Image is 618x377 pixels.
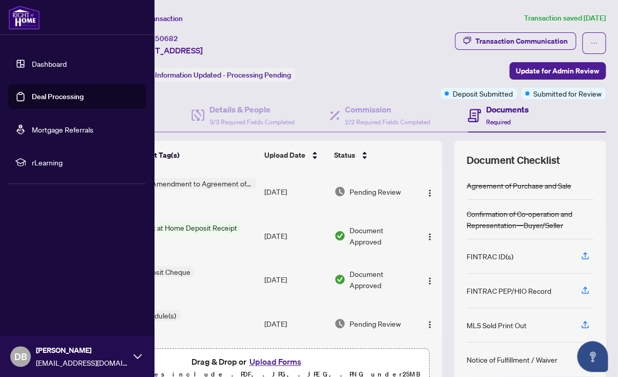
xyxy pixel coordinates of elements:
div: Confirmation of Co-operation and Representation—Buyer/Seller [467,208,593,231]
img: Logo [426,277,434,285]
span: [EMAIL_ADDRESS][DOMAIN_NAME] [36,357,128,368]
button: Status IconRight at Home Deposit Receipt [123,222,241,250]
span: Document Approved [350,268,413,291]
h4: Documents [486,103,529,116]
h4: Commission [345,103,430,116]
img: Logo [426,189,434,197]
span: Information Updated - Processing Pending [155,70,291,80]
span: Document Checklist [467,153,560,167]
span: Right at Home Deposit Receipt [134,222,241,233]
button: Update for Admin Review [509,62,606,80]
span: DB [14,349,27,364]
span: Pending Review [350,186,401,197]
span: [PERSON_NAME] [36,345,128,356]
button: Logo [421,271,438,288]
h4: Details & People [209,103,295,116]
button: Status Icon120 Amendment to Agreement of Purchase and Sale [123,178,256,205]
button: Logo [421,183,438,200]
span: [STREET_ADDRESS] [127,44,203,56]
span: View Transaction [128,14,183,23]
span: ellipsis [590,40,597,47]
span: Deposit Submitted [453,88,513,99]
td: [DATE] [260,258,330,302]
span: Deposit Cheque [134,266,195,277]
th: Document Tag(s) [119,141,260,169]
img: Document Status [334,274,345,285]
article: Transaction saved [DATE] [524,12,606,24]
button: Logo [421,315,438,332]
th: Upload Date [260,141,330,169]
button: Transaction Communication [455,32,576,50]
a: Dashboard [32,59,67,68]
span: rLearning [32,157,139,168]
td: [DATE] [260,214,330,258]
td: [DATE] [260,169,330,214]
button: Logo [421,228,438,244]
div: Notice of Fulfillment / Waiver [467,354,557,365]
span: Drag & Drop or [191,355,304,368]
td: [DATE] [260,301,330,346]
span: Update for Admin Review [516,63,599,79]
th: Status [330,141,417,169]
img: logo [8,5,40,30]
img: Document Status [334,230,345,241]
span: Pending Review [350,318,401,329]
img: Document Status [334,186,345,197]
button: Open asap [577,341,608,372]
span: Schedule(s) [134,310,180,321]
div: MLS Sold Print Out [467,319,527,331]
span: 50682 [155,34,178,43]
a: Mortgage Referrals [32,125,93,134]
div: FINTRAC ID(s) [467,251,513,262]
span: Document Approved [350,224,413,247]
span: 3/3 Required Fields Completed [209,118,295,126]
span: Required [486,118,511,126]
div: Agreement of Purchase and Sale [467,180,571,191]
div: FINTRAC PEP/HIO Record [467,285,551,296]
div: Transaction Communication [475,33,568,49]
div: Status: [127,68,295,82]
img: Logo [426,233,434,241]
span: Submitted for Review [533,88,602,99]
img: Logo [426,321,434,329]
span: 120 Amendment to Agreement of Purchase and Sale [134,178,256,189]
span: Upload Date [264,149,305,161]
button: Status IconDeposit Cheque [123,266,195,294]
a: Deal Processing [32,92,84,101]
img: Document Status [334,318,345,329]
span: Status [334,149,355,161]
span: 2/2 Required Fields Completed [345,118,430,126]
button: Upload Forms [246,355,304,368]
